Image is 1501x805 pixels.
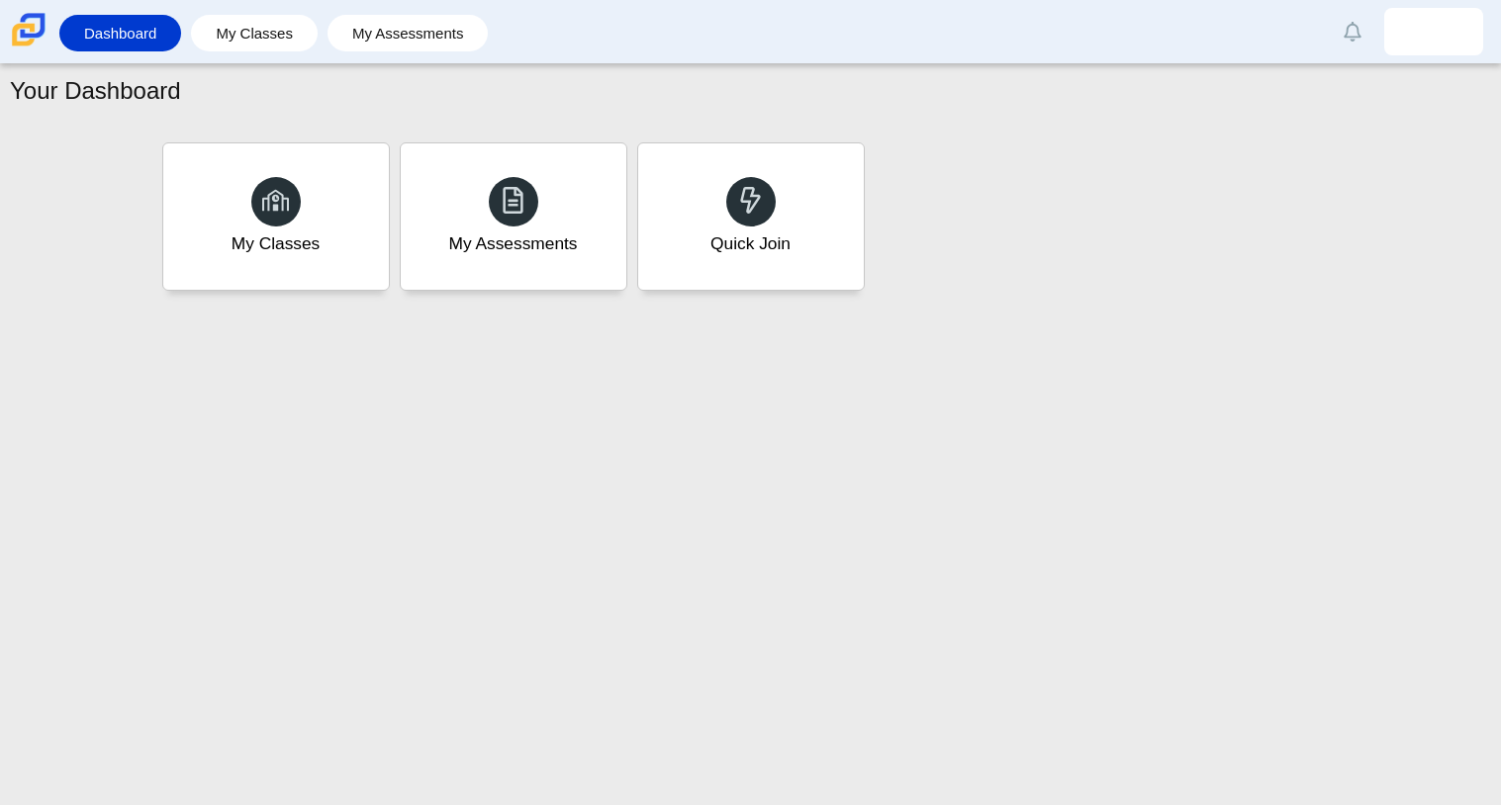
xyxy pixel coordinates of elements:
[201,15,308,51] a: My Classes
[69,15,171,51] a: Dashboard
[400,142,627,291] a: My Assessments
[1331,10,1374,53] a: Alerts
[449,231,578,256] div: My Assessments
[232,231,321,256] div: My Classes
[637,142,865,291] a: Quick Join
[1418,16,1450,47] img: ana.maximomartinez.eiqnSO
[10,74,181,108] h1: Your Dashboard
[1384,8,1483,55] a: ana.maximomartinez.eiqnSO
[710,231,791,256] div: Quick Join
[8,9,49,50] img: Carmen School of Science & Technology
[337,15,479,51] a: My Assessments
[162,142,390,291] a: My Classes
[8,37,49,53] a: Carmen School of Science & Technology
